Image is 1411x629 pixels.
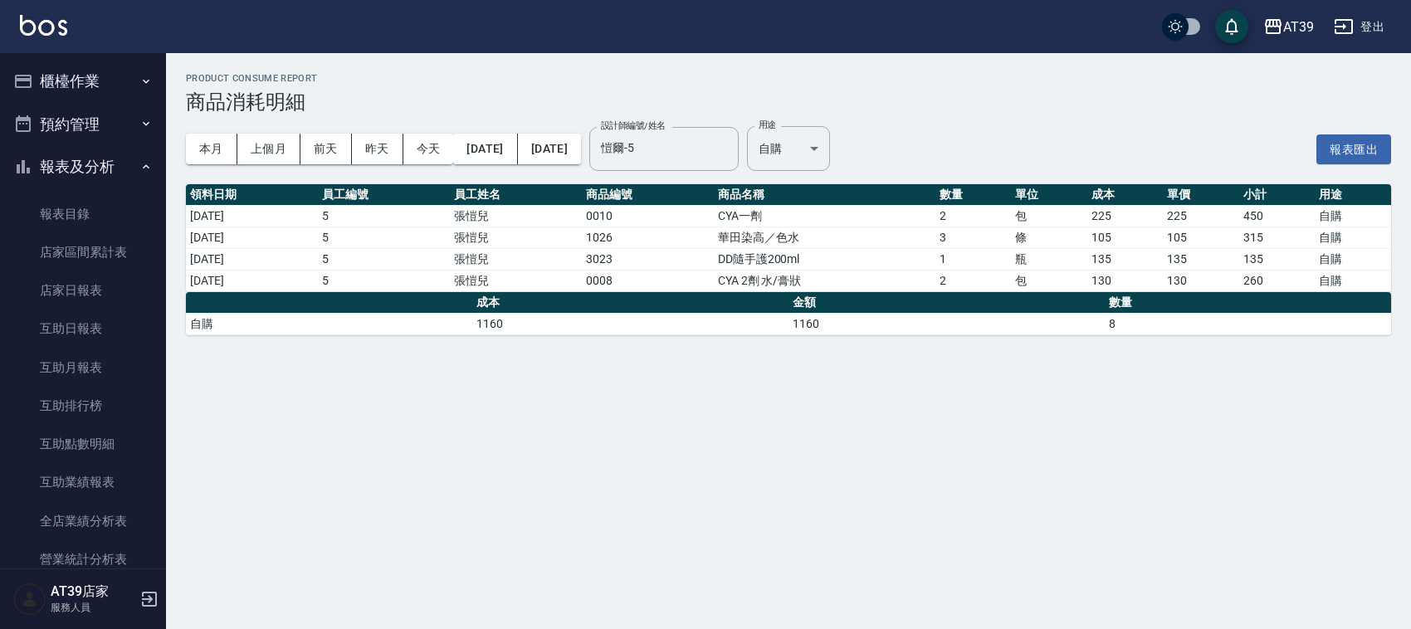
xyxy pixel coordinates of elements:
td: 3023 [582,248,714,270]
td: [DATE] [186,227,318,248]
button: 櫃檯作業 [7,60,159,103]
button: AT39 [1257,10,1321,44]
td: 135 [1239,248,1316,270]
h3: 商品消耗明細 [186,90,1391,114]
button: 報表匯出 [1316,134,1391,165]
td: 自購 [1315,270,1391,291]
button: 前天 [300,134,352,164]
button: 上個月 [237,134,300,164]
td: 張愷兒 [450,205,582,227]
label: 設計師編號/姓名 [601,119,666,132]
p: 服務人員 [51,600,135,615]
td: 華田染高／色水 [714,227,935,248]
td: 130 [1087,270,1164,291]
th: 數量 [1105,292,1391,314]
td: CYA一劑 [714,205,935,227]
td: 315 [1239,227,1316,248]
td: 自購 [1315,227,1391,248]
a: 互助點數明細 [7,425,159,463]
td: [DATE] [186,248,318,270]
th: 成本 [1087,184,1164,206]
td: 張愷兒 [450,227,582,248]
a: 全店業績分析表 [7,502,159,540]
th: 用途 [1315,184,1391,206]
th: 領料日期 [186,184,318,206]
button: 報表及分析 [7,145,159,188]
th: 金額 [788,292,1105,314]
a: 互助月報表 [7,349,159,387]
th: 員工編號 [318,184,450,206]
td: 1160 [788,313,1105,334]
a: 互助業績報表 [7,463,159,501]
button: [DATE] [453,134,517,164]
td: 130 [1163,270,1239,291]
th: 小計 [1239,184,1316,206]
div: AT39 [1283,17,1314,37]
td: 1160 [472,313,788,334]
td: 105 [1087,227,1164,248]
td: 1026 [582,227,714,248]
a: 互助排行榜 [7,387,159,425]
th: 數量 [935,184,1012,206]
td: 張愷兒 [450,270,582,291]
td: [DATE] [186,270,318,291]
td: 5 [318,270,450,291]
td: 260 [1239,270,1316,291]
th: 成本 [472,292,788,314]
td: 包 [1011,205,1087,227]
button: 本月 [186,134,237,164]
td: 135 [1087,248,1164,270]
td: 0008 [582,270,714,291]
td: 包 [1011,270,1087,291]
td: 自購 [1315,248,1391,270]
table: a dense table [186,184,1391,292]
a: 報表目錄 [7,195,159,233]
td: 2 [935,270,1012,291]
td: 0010 [582,205,714,227]
td: 5 [318,205,450,227]
td: 張愷兒 [450,248,582,270]
td: 5 [318,227,450,248]
th: 商品編號 [582,184,714,206]
td: 瓶 [1011,248,1087,270]
h5: AT39店家 [51,583,135,600]
td: 條 [1011,227,1087,248]
a: 營業統計分析表 [7,540,159,578]
img: Person [13,583,46,616]
td: 自購 [1315,205,1391,227]
a: 互助日報表 [7,310,159,348]
td: 3 [935,227,1012,248]
table: a dense table [186,292,1391,335]
td: DD隨手護200ml [714,248,935,270]
button: save [1215,10,1248,43]
td: 5 [318,248,450,270]
td: 450 [1239,205,1316,227]
a: 店家區間累計表 [7,233,159,271]
td: 8 [1105,313,1391,334]
label: 用途 [759,119,776,131]
h2: Product Consume Report [186,73,1391,84]
th: 商品名稱 [714,184,935,206]
td: CYA 2劑 水/膏狀 [714,270,935,291]
a: 店家日報表 [7,271,159,310]
td: 225 [1087,205,1164,227]
button: 今天 [403,134,454,164]
img: Logo [20,15,67,36]
td: 1 [935,248,1012,270]
button: 登出 [1327,12,1391,42]
td: 自購 [186,313,472,334]
th: 單價 [1163,184,1239,206]
button: [DATE] [518,134,581,164]
td: 225 [1163,205,1239,227]
div: 自購 [747,126,830,171]
td: [DATE] [186,205,318,227]
th: 單位 [1011,184,1087,206]
td: 135 [1163,248,1239,270]
button: 昨天 [352,134,403,164]
a: 報表匯出 [1316,140,1391,156]
th: 員工姓名 [450,184,582,206]
td: 2 [935,205,1012,227]
td: 105 [1163,227,1239,248]
button: 預約管理 [7,103,159,146]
